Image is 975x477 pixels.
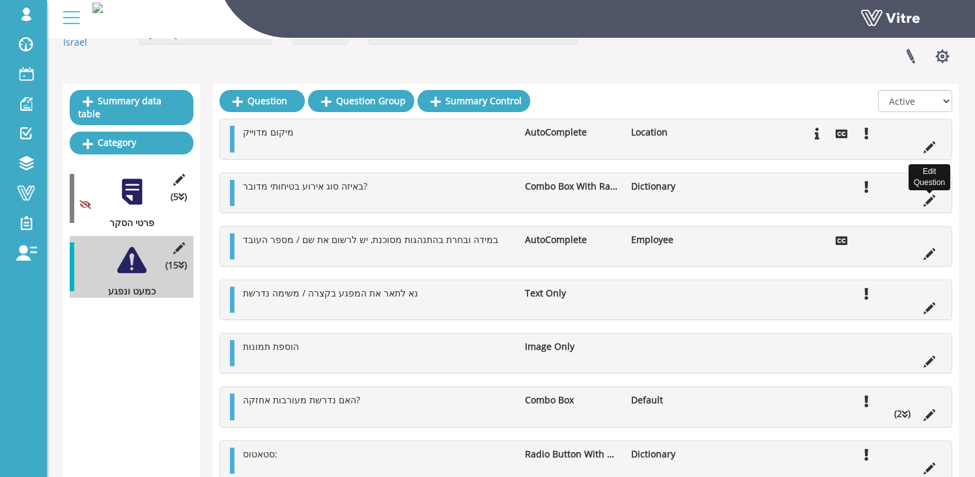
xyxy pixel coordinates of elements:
[243,126,294,138] span: מיקום מדוייק
[909,164,950,190] div: Edit Question
[518,233,624,246] li: AutoComplete
[171,190,187,203] span: (5 )
[70,132,193,154] a: Category
[243,233,498,246] span: במידה ובחרת בהתנהגות מסוכנת, יש לרשום את שם / מספר העובד
[70,90,193,125] a: Summary data table
[518,448,624,461] li: Radio Button With Check Box
[70,216,184,229] div: פרטי הסקר
[92,3,103,13] img: af1731f1-fc1c-47dd-8edd-e51c8153d184.png
[243,340,299,353] span: הוספת תמונות
[243,287,418,299] span: נא לתאר את המפגע בקצרה / משימה נדרשת
[518,126,624,139] li: AutoComplete
[518,180,624,193] li: Combo Box With Radio Buttons
[625,233,730,246] li: Employee
[625,126,730,139] li: Location
[625,448,730,461] li: Dictionary
[308,90,414,112] a: Question Group
[625,394,730,407] li: Default
[165,259,187,272] span: (15 )
[219,90,305,112] a: Question
[518,287,624,300] li: Text Only
[70,285,184,298] div: כמעט ונפגע
[518,340,624,353] li: Image Only
[243,448,277,460] span: סטאטוס:
[888,407,917,420] li: (2 )
[243,180,367,192] span: באיזה סוג אירוע בטיחותי מדובר?
[243,394,360,406] span: האם נדרשת מעורבות אחזקה?
[625,180,730,193] li: Dictionary
[518,394,624,407] li: Combo Box
[417,90,530,112] a: Summary Control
